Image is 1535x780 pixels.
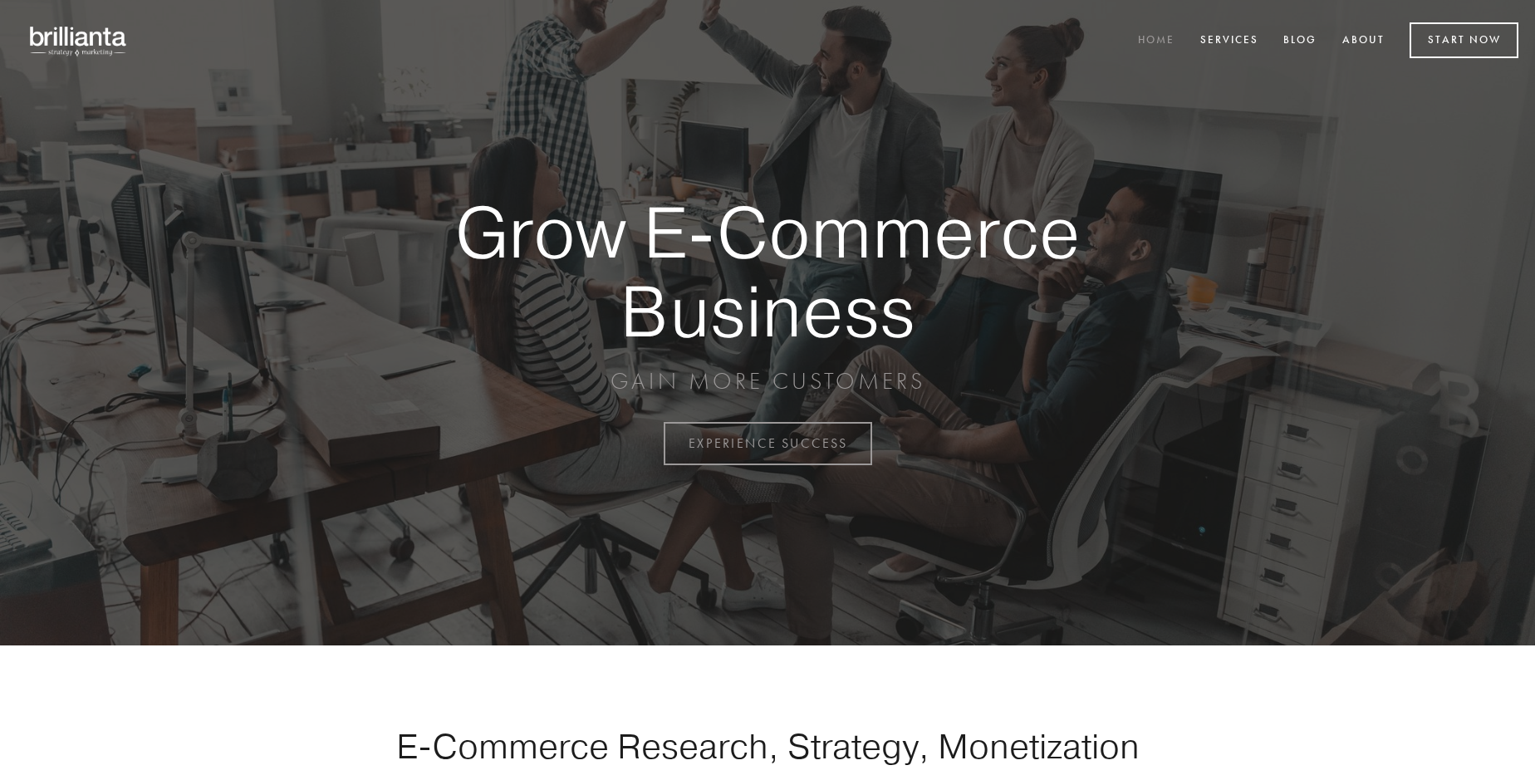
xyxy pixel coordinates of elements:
strong: Grow E-Commerce Business [397,193,1138,350]
img: brillianta - research, strategy, marketing [17,17,141,65]
a: Start Now [1410,22,1518,58]
a: About [1331,27,1395,55]
h1: E-Commerce Research, Strategy, Monetization [344,725,1191,767]
a: Services [1189,27,1269,55]
a: Blog [1273,27,1327,55]
a: EXPERIENCE SUCCESS [664,422,872,465]
a: Home [1127,27,1185,55]
p: GAIN MORE CUSTOMERS [397,366,1138,396]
